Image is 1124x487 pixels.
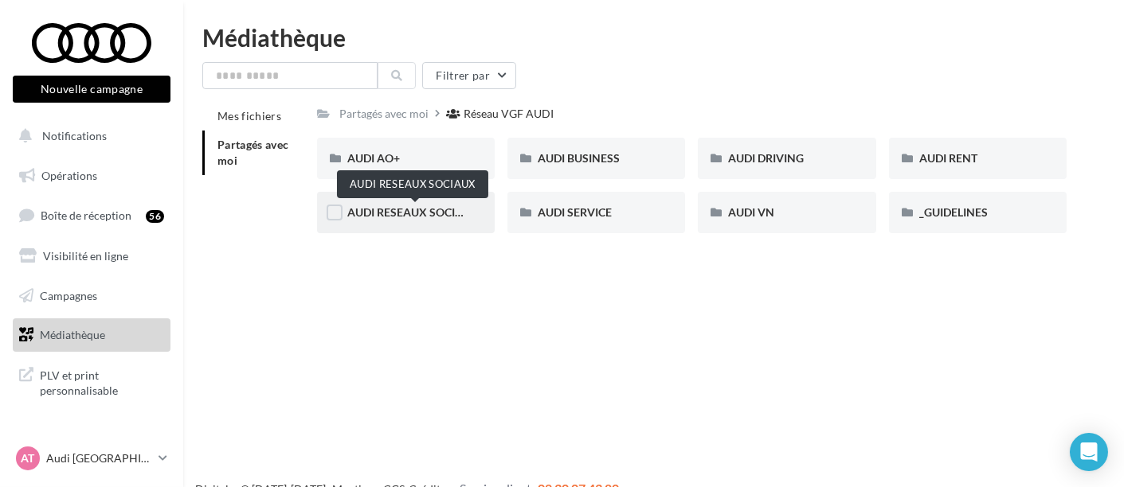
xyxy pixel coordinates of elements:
span: Notifications [42,129,107,142]
span: PLV et print personnalisable [40,364,164,399]
a: AT Audi [GEOGRAPHIC_DATA] [13,443,170,473]
a: Boîte de réception56 [10,198,174,232]
a: PLV et print personnalisable [10,358,174,405]
div: Médiathèque [202,25,1105,49]
span: Boîte de réception [41,208,131,222]
span: Visibilité en ligne [43,249,128,263]
span: Partagés avec moi [217,138,289,167]
span: Mes fichiers [217,109,281,123]
span: AUDI AO+ [347,151,400,165]
span: AUDI RESEAUX SOCIAUX [347,205,479,219]
span: Opérations [41,169,97,182]
div: AUDI RESEAUX SOCIAUX [337,170,488,198]
button: Nouvelle campagne [13,76,170,103]
span: Médiathèque [40,328,105,341]
span: AUDI DRIVING [728,151,804,165]
span: AUDI VN [728,205,774,219]
span: AUDI RENT [919,151,977,165]
span: _GUIDELINES [919,205,988,219]
button: Notifications [10,119,167,153]
a: Opérations [10,159,174,193]
a: Visibilité en ligne [10,240,174,273]
span: Campagnes [40,288,97,302]
a: Médiathèque [10,318,174,352]
div: Partagés avec moi [339,106,429,122]
a: Campagnes [10,279,174,313]
button: Filtrer par [422,62,516,89]
div: Open Intercom Messenger [1070,433,1108,471]
p: Audi [GEOGRAPHIC_DATA] [46,450,152,466]
div: 56 [146,210,164,223]
div: Réseau VGF AUDI [464,106,554,122]
span: AUDI SERVICE [538,205,612,219]
span: AUDI BUSINESS [538,151,620,165]
span: AT [22,450,35,466]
